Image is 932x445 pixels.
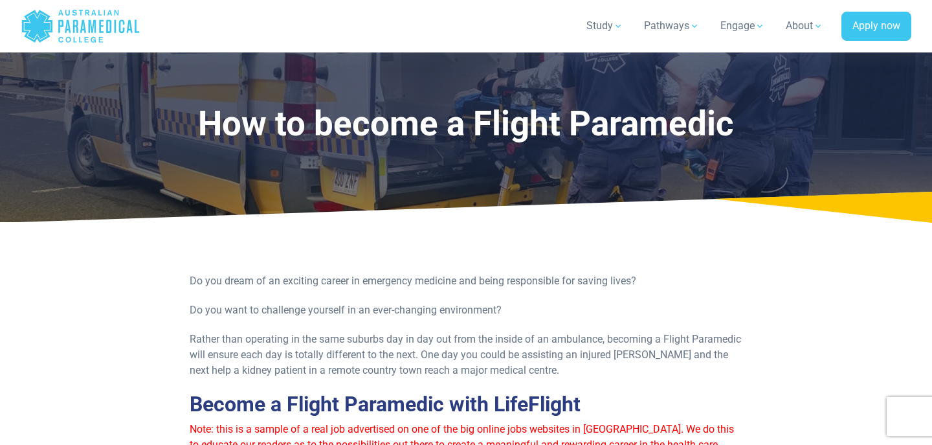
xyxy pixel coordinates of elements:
[579,8,631,44] a: Study
[21,5,140,47] a: Australian Paramedical College
[841,12,911,41] a: Apply now
[190,273,742,289] p: Do you dream of an exciting career in emergency medicine and being responsible for saving lives?
[636,8,707,44] a: Pathways
[132,104,800,144] h1: How to become a Flight Paramedic
[713,8,773,44] a: Engage
[190,302,742,318] p: Do you want to challenge yourself in an ever-changing environment?
[190,392,742,416] h2: Become a Flight Paramedic with LifeFlight
[190,332,742,378] p: Rather than operating in the same suburbs day in day out from the inside of an ambulance, becomin...
[778,8,831,44] a: About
